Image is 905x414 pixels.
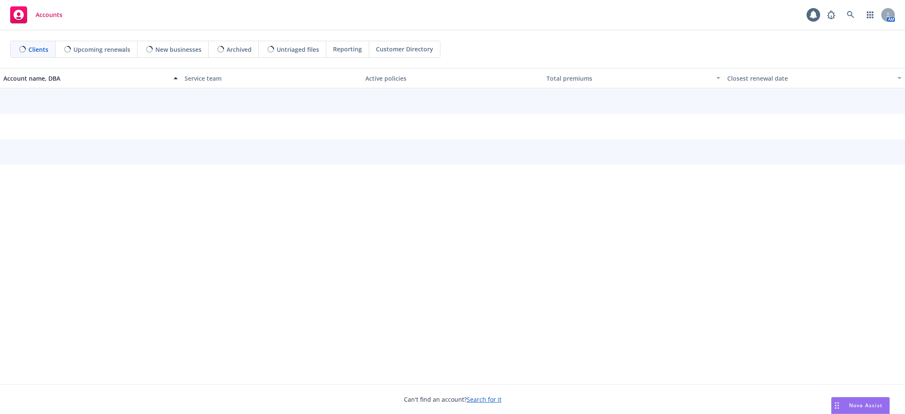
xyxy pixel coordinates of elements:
span: Archived [227,45,252,54]
span: Accounts [36,11,62,18]
button: Nova Assist [831,397,890,414]
span: Upcoming renewals [73,45,130,54]
a: Search [842,6,859,23]
span: Customer Directory [376,45,433,54]
span: Can't find an account? [404,395,502,404]
button: Total premiums [543,68,724,88]
span: Reporting [333,45,362,54]
span: Untriaged files [277,45,319,54]
a: Search for it [467,395,502,403]
button: Active policies [362,68,543,88]
span: New businesses [155,45,202,54]
a: Switch app [862,6,879,23]
button: Service team [181,68,362,88]
div: Drag to move [832,397,842,414]
span: Clients [28,45,48,54]
div: Active policies [365,74,540,83]
div: Total premiums [546,74,712,83]
a: Report a Bug [823,6,840,23]
div: Closest renewal date [727,74,892,83]
a: Accounts [7,3,66,27]
span: Nova Assist [849,402,883,409]
div: Account name, DBA [3,74,168,83]
div: Service team [185,74,359,83]
button: Closest renewal date [724,68,905,88]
